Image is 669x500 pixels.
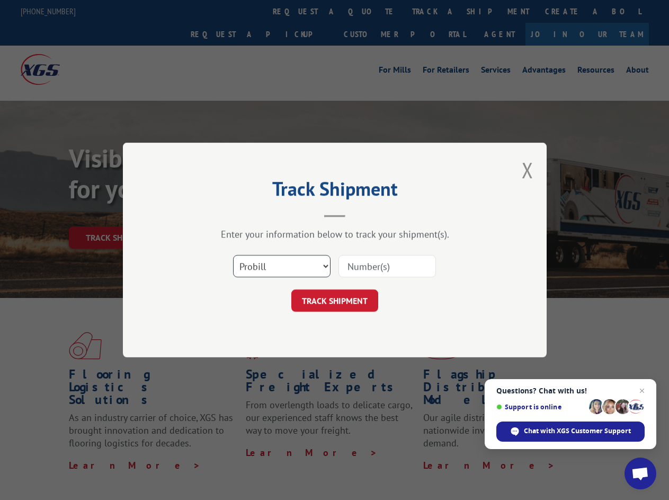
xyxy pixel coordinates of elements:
[636,384,648,397] span: Close chat
[625,458,656,489] div: Open chat
[176,228,494,240] div: Enter your information below to track your shipment(s).
[496,403,585,411] span: Support is online
[338,255,436,277] input: Number(s)
[522,156,533,184] button: Close modal
[176,181,494,201] h2: Track Shipment
[291,290,378,312] button: TRACK SHIPMENT
[496,387,645,395] span: Questions? Chat with us!
[496,422,645,442] div: Chat with XGS Customer Support
[524,426,631,436] span: Chat with XGS Customer Support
